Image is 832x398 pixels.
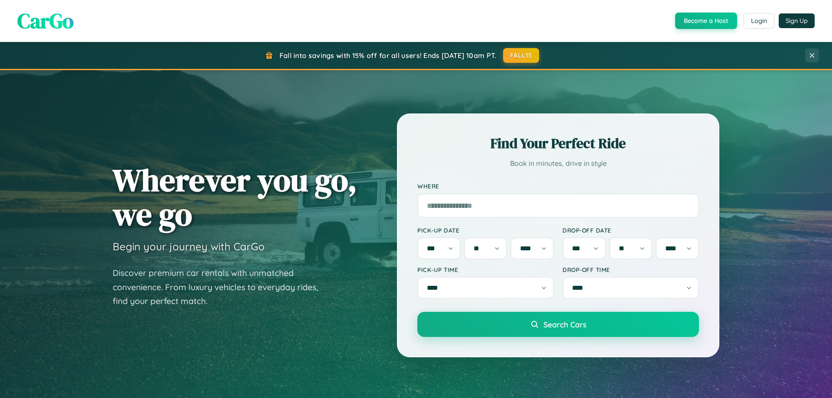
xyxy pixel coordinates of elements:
h3: Begin your journey with CarGo [113,240,265,253]
label: Where [417,183,699,190]
button: Login [744,13,774,29]
h1: Wherever you go, we go [113,163,357,231]
h2: Find Your Perfect Ride [417,134,699,153]
button: Become a Host [675,13,737,29]
button: Search Cars [417,312,699,337]
label: Pick-up Time [417,266,554,273]
span: Search Cars [543,320,586,329]
label: Drop-off Date [562,227,699,234]
label: Pick-up Date [417,227,554,234]
button: Sign Up [779,13,815,28]
span: CarGo [17,6,74,35]
button: FALL15 [503,48,539,63]
p: Book in minutes, drive in style [417,157,699,170]
label: Drop-off Time [562,266,699,273]
p: Discover premium car rentals with unmatched convenience. From luxury vehicles to everyday rides, ... [113,266,329,308]
span: Fall into savings with 15% off for all users! Ends [DATE] 10am PT. [279,51,497,60]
